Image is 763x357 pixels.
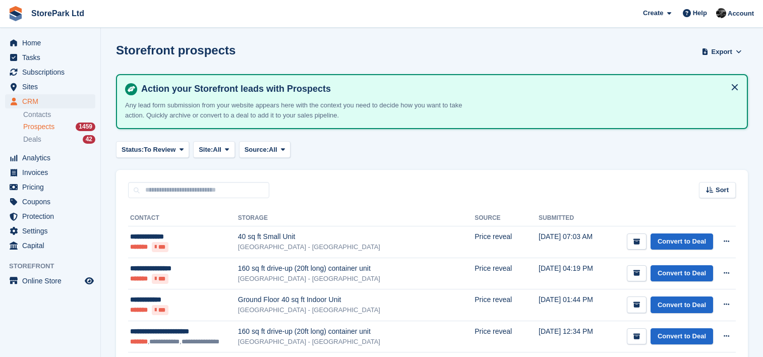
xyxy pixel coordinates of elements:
[22,151,83,165] span: Analytics
[716,185,729,195] span: Sort
[22,80,83,94] span: Sites
[5,224,95,238] a: menu
[238,242,475,252] div: [GEOGRAPHIC_DATA] - [GEOGRAPHIC_DATA]
[22,36,83,50] span: Home
[5,94,95,108] a: menu
[651,296,713,313] a: Convert to Deal
[475,321,539,352] td: Price reveal
[475,210,539,226] th: Source
[23,110,95,120] a: Contacts
[22,224,83,238] span: Settings
[27,5,88,22] a: StorePark Ltd
[22,209,83,223] span: Protection
[193,141,235,158] button: Site: All
[539,258,604,289] td: [DATE] 04:19 PM
[23,135,41,144] span: Deals
[475,226,539,258] td: Price reveal
[699,43,744,60] button: Export
[539,321,604,352] td: [DATE] 12:34 PM
[23,122,54,132] span: Prospects
[693,8,707,18] span: Help
[5,209,95,223] a: menu
[83,275,95,287] a: Preview store
[238,294,475,305] div: Ground Floor 40 sq ft Indoor Unit
[238,231,475,242] div: 40 sq ft Small Unit
[22,239,83,253] span: Capital
[23,134,95,145] a: Deals 42
[475,289,539,321] td: Price reveal
[125,100,478,120] p: Any lead form submission from your website appears here with the context you need to decide how y...
[22,94,83,108] span: CRM
[712,47,732,57] span: Export
[83,135,95,144] div: 42
[9,261,100,271] span: Storefront
[22,274,83,288] span: Online Store
[5,180,95,194] a: menu
[5,274,95,288] a: menu
[22,165,83,180] span: Invoices
[716,8,726,18] img: Ryan Mulcahy
[5,36,95,50] a: menu
[144,145,175,155] span: To Review
[22,195,83,209] span: Coupons
[128,210,238,226] th: Contact
[238,337,475,347] div: [GEOGRAPHIC_DATA] - [GEOGRAPHIC_DATA]
[238,305,475,315] div: [GEOGRAPHIC_DATA] - [GEOGRAPHIC_DATA]
[116,43,236,57] h1: Storefront prospects
[8,6,23,21] img: stora-icon-8386f47178a22dfd0bd8f6a31ec36ba5ce8667c1dd55bd0f319d3a0aa187defe.svg
[728,9,754,19] span: Account
[269,145,277,155] span: All
[539,210,604,226] th: Submitted
[22,180,83,194] span: Pricing
[5,80,95,94] a: menu
[22,50,83,65] span: Tasks
[22,65,83,79] span: Subscriptions
[5,151,95,165] a: menu
[238,274,475,284] div: [GEOGRAPHIC_DATA] - [GEOGRAPHIC_DATA]
[76,123,95,131] div: 1459
[643,8,663,18] span: Create
[213,145,221,155] span: All
[5,50,95,65] a: menu
[122,145,144,155] span: Status:
[539,289,604,321] td: [DATE] 01:44 PM
[475,258,539,289] td: Price reveal
[245,145,269,155] span: Source:
[199,145,213,155] span: Site:
[5,239,95,253] a: menu
[239,141,291,158] button: Source: All
[5,195,95,209] a: menu
[238,326,475,337] div: 160 sq ft drive-up (20ft long) container unit
[238,210,475,226] th: Storage
[238,263,475,274] div: 160 sq ft drive-up (20ft long) container unit
[5,65,95,79] a: menu
[651,328,713,345] a: Convert to Deal
[137,83,739,95] h4: Action your Storefront leads with Prospects
[651,233,713,250] a: Convert to Deal
[116,141,189,158] button: Status: To Review
[5,165,95,180] a: menu
[539,226,604,258] td: [DATE] 07:03 AM
[23,122,95,132] a: Prospects 1459
[651,265,713,282] a: Convert to Deal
